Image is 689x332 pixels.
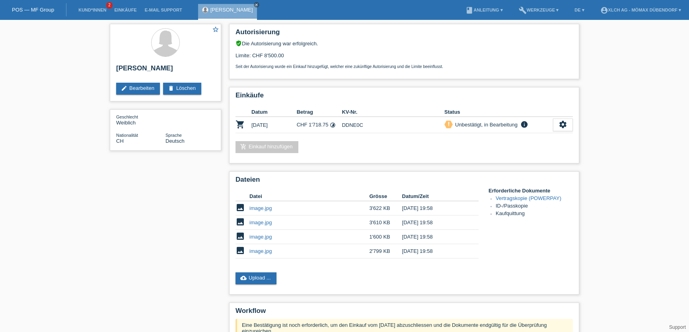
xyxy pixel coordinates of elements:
[402,201,467,216] td: [DATE] 19:58
[116,133,138,138] span: Nationalität
[465,6,473,14] i: book
[212,26,219,34] a: star_border
[236,40,573,47] div: Die Autorisierung war erfolgreich.
[236,272,276,284] a: cloud_uploadUpload ...
[559,120,567,129] i: settings
[236,176,573,188] h2: Dateien
[236,217,245,227] i: image
[116,115,138,119] span: Geschlecht
[236,47,573,69] div: Limite: CHF 8'500.00
[236,28,573,40] h2: Autorisierung
[496,203,573,210] li: ID-/Passkopie
[369,230,402,244] td: 1'600 KB
[210,7,253,13] a: [PERSON_NAME]
[330,122,336,128] i: Fixe Raten - Zinsübernahme durch Kunde (6 Raten)
[12,7,54,13] a: POS — MF Group
[236,91,573,103] h2: Einkäufe
[297,117,342,133] td: CHF 1'718.75
[461,8,506,12] a: bookAnleitung ▾
[669,324,686,330] a: Support
[110,8,140,12] a: Einkäufe
[596,8,685,12] a: account_circleXLCH AG - Mömax Dübendorf ▾
[515,8,563,12] a: buildWerkzeuge ▾
[402,230,467,244] td: [DATE] 19:58
[369,192,402,201] th: Grösse
[236,40,242,47] i: verified_user
[236,231,245,241] i: image
[236,120,245,129] i: POSP00027246
[236,141,298,153] a: add_shopping_cartEinkauf hinzufügen
[249,205,272,211] a: image.jpg
[369,244,402,258] td: 2'799 KB
[236,307,573,319] h2: Workflow
[496,195,561,201] a: Vertragskopie (POWERPAY)
[165,138,185,144] span: Deutsch
[453,120,518,129] div: Unbestätigt, in Bearbeitung
[141,8,186,12] a: E-Mail Support
[116,83,160,95] a: editBearbeiten
[251,107,297,117] th: Datum
[520,120,529,128] i: info
[236,246,245,255] i: image
[236,64,573,69] p: Seit der Autorisierung wurde ein Einkauf hinzugefügt, welcher eine zukünftige Autorisierung und d...
[236,203,245,212] i: image
[446,121,452,127] i: priority_high
[116,114,165,126] div: Weiblich
[168,85,174,91] i: delete
[240,275,247,281] i: cloud_upload
[342,117,444,133] td: DDNE0C
[496,210,573,218] li: Kaufquittung
[163,83,201,95] a: deleteLöschen
[369,201,402,216] td: 3'622 KB
[116,138,124,144] span: Schweiz
[249,192,369,201] th: Datei
[342,107,444,117] th: KV-Nr.
[240,144,247,150] i: add_shopping_cart
[444,107,553,117] th: Status
[255,3,259,7] i: close
[106,2,113,9] span: 2
[121,85,127,91] i: edit
[249,234,272,240] a: image.jpg
[369,216,402,230] td: 3'610 KB
[402,216,467,230] td: [DATE] 19:58
[402,192,467,201] th: Datum/Zeit
[254,2,259,8] a: close
[249,219,272,225] a: image.jpg
[570,8,588,12] a: DE ▾
[74,8,110,12] a: Kund*innen
[519,6,527,14] i: build
[116,64,215,76] h2: [PERSON_NAME]
[489,188,573,194] h4: Erforderliche Dokumente
[297,107,342,117] th: Betrag
[251,117,297,133] td: [DATE]
[165,133,182,138] span: Sprache
[212,26,219,33] i: star_border
[249,248,272,254] a: image.jpg
[600,6,608,14] i: account_circle
[402,244,467,258] td: [DATE] 19:58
